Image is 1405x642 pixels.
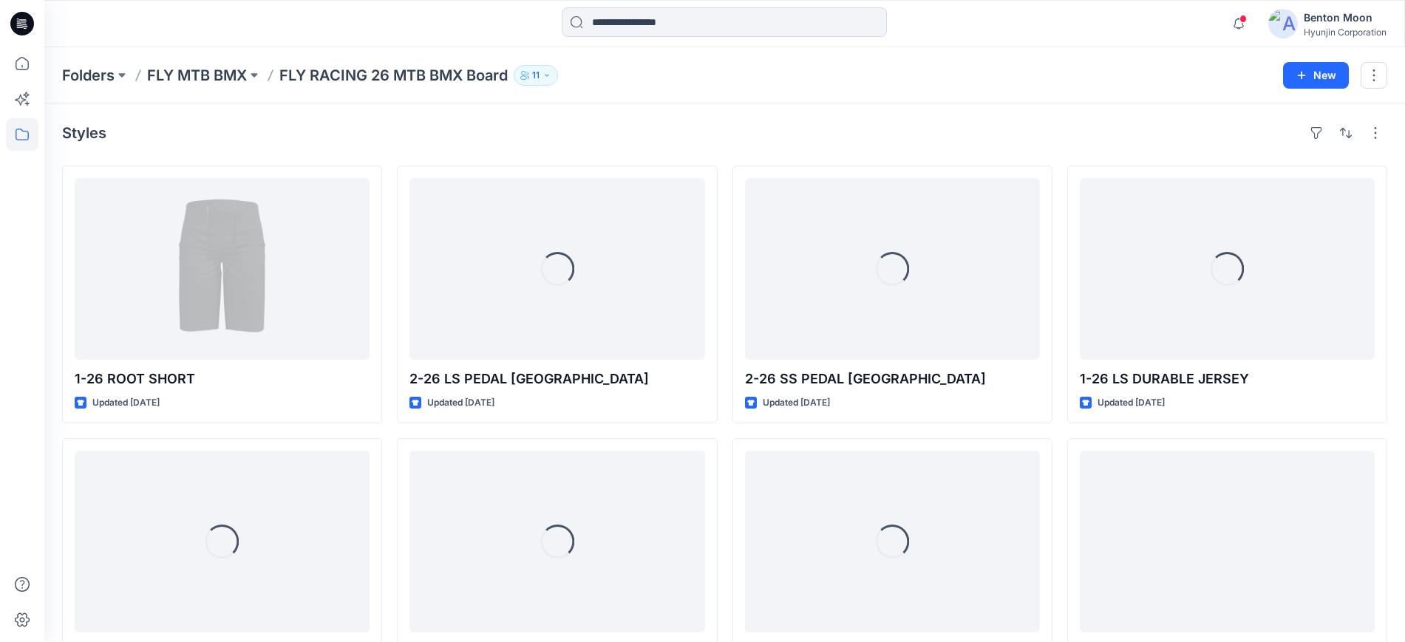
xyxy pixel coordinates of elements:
p: 11 [532,67,540,83]
img: avatar [1268,9,1298,38]
a: Folders [62,65,115,86]
p: Updated [DATE] [427,395,494,411]
button: New [1283,62,1349,89]
p: 2-26 LS PEDAL [GEOGRAPHIC_DATA] [409,369,704,389]
p: Updated [DATE] [1098,395,1165,411]
div: Hyunjin Corporation [1304,27,1387,38]
div: Benton Moon [1304,9,1387,27]
a: FLY MTB BMX [147,65,247,86]
a: 1-26 ROOT SHORT [75,178,370,360]
p: FLY RACING 26 MTB BMX Board [279,65,508,86]
p: Updated [DATE] [763,395,830,411]
p: 1-26 ROOT SHORT [75,369,370,389]
p: 2-26 SS PEDAL [GEOGRAPHIC_DATA] [745,369,1040,389]
p: Updated [DATE] [92,395,160,411]
p: 1-26 LS DURABLE JERSEY [1080,369,1375,389]
button: 11 [514,65,558,86]
h4: Styles [62,124,106,142]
